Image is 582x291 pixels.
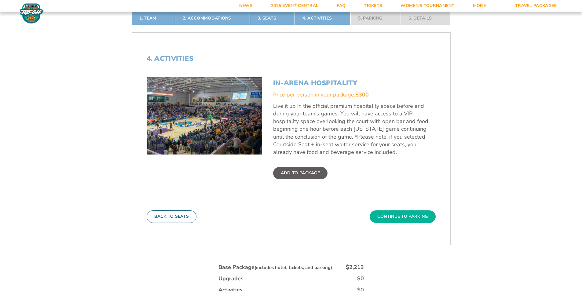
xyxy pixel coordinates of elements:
[18,3,45,24] img: Fort Myers Tip-Off
[273,79,436,87] h3: In-Arena Hospitality
[273,91,436,99] div: Price per person in your package:
[254,264,332,271] small: (includes hotel, tickets, and parking)
[355,91,369,98] span: $300
[175,12,250,25] a: 2. Accommodations
[218,264,332,271] div: Base Package
[357,275,364,282] div: $0
[147,55,436,63] h2: 4. Activities
[132,12,175,25] a: 1. Team
[250,12,295,25] a: 3. Seats
[147,77,262,154] img: In-Arena Hospitality
[273,102,436,156] p: Live it up in the official premium hospitality space before and during your team's games. You wil...
[273,167,328,179] label: Add To Package
[370,210,436,223] button: Continue To Parking
[147,210,197,223] button: Back To Seats
[346,264,364,271] div: $2,213
[218,275,243,282] div: Upgrades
